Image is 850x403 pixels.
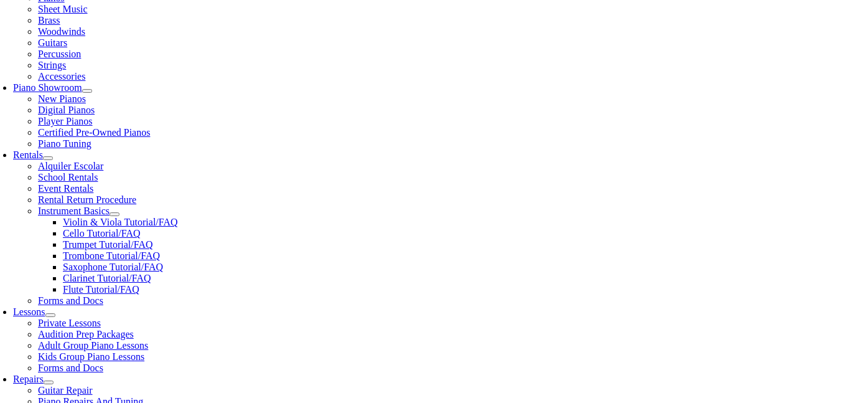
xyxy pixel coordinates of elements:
[63,284,139,295] a: Flute Tutorial/FAQ
[10,72,80,81] span: Presentation Mode
[44,381,54,384] button: Open submenu of Repairs
[38,351,144,362] a: Kids Group Piano Lessons
[5,31,47,44] button: Previous
[63,273,151,283] a: Clarinet Tutorial/FAQ
[10,124,65,133] span: Toggle Sidebar
[38,49,81,59] a: Percussion
[38,172,98,183] span: School Rentals
[20,59,70,69] label: Highlight all
[5,18,115,31] input: Find
[38,206,110,216] a: Instrument Basics
[43,156,53,160] button: Open submenu of Rentals
[63,250,160,261] a: Trombone Tutorial/FAQ
[38,363,103,373] a: Forms and Docs
[110,212,119,216] button: Open submenu of Instrument Basics
[38,127,150,138] a: Certified Pre-Owned Pianos
[63,262,163,272] a: Saxophone Tutorial/FAQ
[38,318,101,328] a: Private Lessons
[13,149,43,160] a: Rentals
[38,71,85,82] a: Accessories
[87,70,118,83] button: Open
[82,89,92,93] button: Open submenu of Piano Showroom
[38,26,85,37] a: Woodwinds
[5,5,58,18] button: Thumbnails
[88,59,133,69] label: Match case
[13,306,45,317] a: Lessons
[63,228,141,239] a: Cello Tutorial/FAQ
[92,72,113,81] span: Open
[38,116,93,126] a: Player Pianos
[5,135,31,148] button: Find
[10,7,53,16] span: Thumbnails
[5,70,85,83] button: Presentation Mode
[38,340,148,351] span: Adult Group Piano Lessons
[10,98,79,107] span: Text Selection Tool
[5,122,70,135] button: Toggle Sidebar
[5,96,84,109] button: Text Selection Tool
[45,313,55,317] button: Open submenu of Lessons
[83,85,142,94] span: Go to Last Page
[38,161,103,171] a: Alquiler Escolar
[38,105,95,115] a: Digital Pianos
[38,194,136,205] a: Rental Return Procedure
[5,148,47,161] button: Previous
[5,109,101,122] button: Document Properties…
[5,83,75,96] button: Go to First Page
[38,60,66,70] a: Strings
[38,329,134,339] span: Audition Prep Packages
[38,385,93,396] a: Guitar Repair
[10,150,42,159] span: Previous
[63,239,152,250] a: Trumpet Tutorial/FAQ
[38,93,86,104] a: New Pianos
[38,37,67,48] a: Guitars
[91,98,129,107] span: Hand Tool
[38,138,91,149] a: Piano Tuning
[13,374,44,384] span: Repairs
[10,33,42,42] span: Previous
[86,96,134,109] button: Hand Tool
[139,5,195,18] button: Attachments
[144,7,190,16] span: Attachments
[78,83,147,96] button: Go to Last Page
[38,183,93,194] a: Event Rentals
[38,295,103,306] span: Forms and Docs
[198,70,252,81] a: Current View
[63,217,178,227] a: Violin & Viola Tutorial/FAQ
[10,46,27,55] span: Next
[154,72,191,81] span: Download
[10,111,96,120] span: Document Properties…
[13,82,82,93] a: Piano Showroom
[149,70,196,83] button: Download
[65,7,132,16] span: Document Outline
[38,15,60,26] a: Brass
[38,4,88,14] a: Sheet Music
